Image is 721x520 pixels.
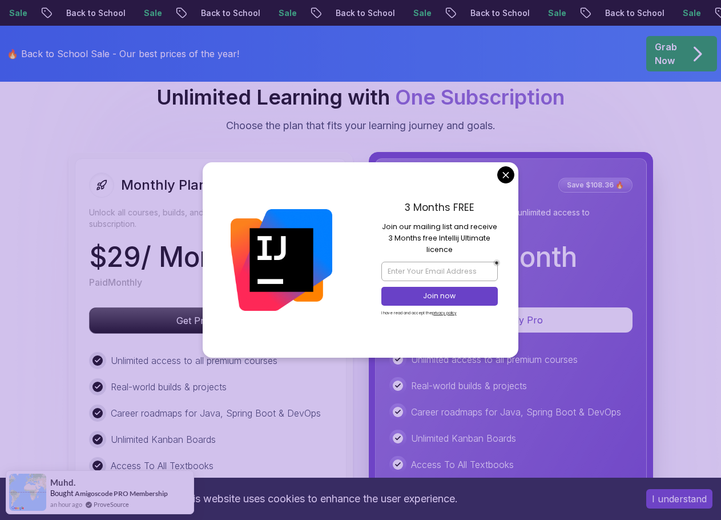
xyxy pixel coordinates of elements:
[411,405,621,419] p: Career roadmaps for Java, Spring Boot & DevOps
[411,431,516,445] p: Unlimited Kanban Boards
[94,499,129,509] a: ProveSource
[411,458,514,471] p: Access To All Textbooks
[411,379,527,393] p: Real-world builds & projects
[9,486,629,511] div: This website uses cookies to enhance the user experience.
[411,353,578,366] p: Unlimited access to all premium courses
[121,176,207,194] h2: Monthly Plan
[111,406,321,420] p: Career roadmaps for Java, Spring Boot & DevOps
[191,7,268,19] p: Back to School
[325,7,403,19] p: Back to School
[56,7,134,19] p: Back to School
[50,499,82,509] span: an hour ago
[89,307,332,334] button: Get Pro Access
[395,85,565,110] span: One Subscription
[672,7,709,19] p: Sale
[226,118,496,134] p: Choose the plan that fits your learning journey and goals.
[156,86,565,109] h2: Unlimited Learning with
[460,7,538,19] p: Back to School
[111,433,216,446] p: Unlimited Kanban Boards
[111,459,214,473] p: Access To All Textbooks
[134,7,170,19] p: Sale
[403,7,440,19] p: Sale
[655,40,677,67] p: Grab Now
[111,354,277,367] p: Unlimited access to all premium courses
[89,243,241,271] p: $ 29 / Month
[9,474,46,511] img: provesource social proof notification image
[75,489,168,498] a: Amigoscode PRO Membership
[50,478,75,487] span: Muhd.
[646,489,712,509] button: Accept cookies
[7,47,239,61] p: 🔥 Back to School Sale - Our best prices of the year!
[111,380,227,394] p: Real-world builds & projects
[268,7,305,19] p: Sale
[90,308,332,333] p: Get Pro Access
[560,179,631,191] p: Save $108.36 🔥
[538,7,574,19] p: Sale
[89,315,332,326] a: Get Pro Access
[50,489,74,498] span: Bought
[595,7,672,19] p: Back to School
[89,207,332,230] p: Unlock all courses, builds, and features with a monthly subscription.
[89,275,142,289] p: Paid Monthly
